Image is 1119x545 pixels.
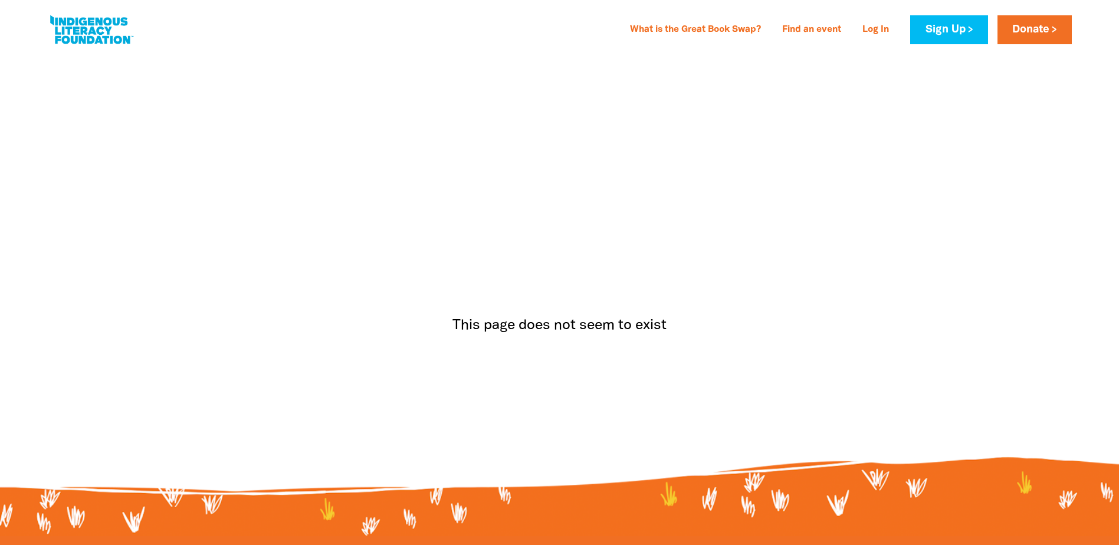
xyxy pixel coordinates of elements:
[623,21,768,40] a: What is the Great Book Swap?
[910,15,987,44] a: Sign Up
[855,21,896,40] a: Log In
[357,315,763,336] p: This page does not seem to exist
[997,15,1072,44] a: Donate
[775,21,848,40] a: Find an event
